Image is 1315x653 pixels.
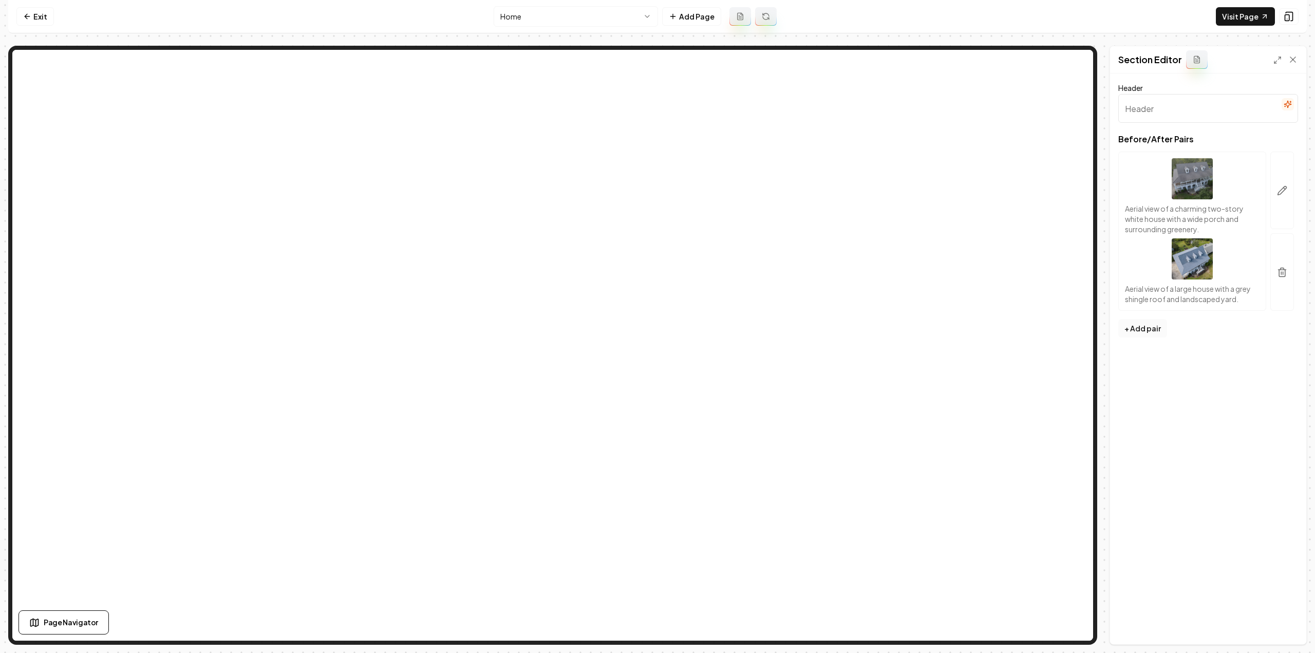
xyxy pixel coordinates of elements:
span: Page Navigator [44,617,98,628]
span: Before/After Pairs [1118,135,1298,143]
p: Aerial view of a charming two-story white house with a wide porch and surrounding greenery. [1125,203,1260,234]
p: Aerial view of a large house with a grey shingle roof and landscaped yard. [1125,284,1260,304]
button: Add admin section prompt [1186,50,1208,69]
img: Aerial view of a large house with a grey shingle roof and landscaped yard. [1172,238,1213,279]
a: Exit [16,7,54,26]
a: Visit Page [1216,7,1275,26]
h2: Section Editor [1118,52,1182,67]
button: Add Page [662,7,721,26]
button: Add admin page prompt [729,7,751,26]
img: Aerial view of a charming two-story white house with a wide porch and surrounding greenery. [1172,158,1213,199]
button: Regenerate page [755,7,777,26]
button: + Add pair [1118,319,1167,338]
input: Header [1118,94,1298,123]
button: Page Navigator [18,610,109,635]
label: Header [1118,83,1143,92]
